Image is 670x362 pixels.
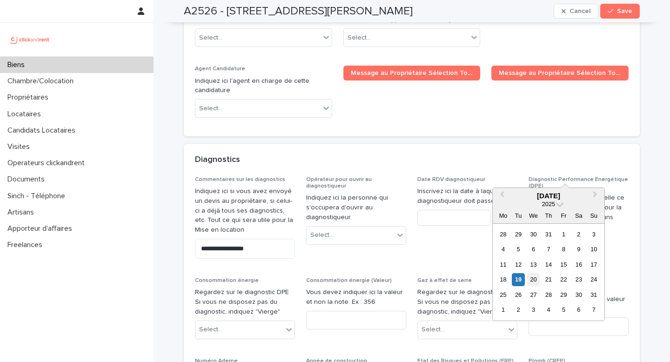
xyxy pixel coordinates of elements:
div: Choose Friday, 5 September 2025 [557,303,570,316]
div: Choose Friday, 8 August 2025 [557,243,570,255]
div: Choose Tuesday, 5 August 2025 [512,243,524,255]
div: Tu [512,209,524,222]
div: Choose Wednesday, 6 August 2025 [527,243,540,255]
div: Choose Thursday, 28 August 2025 [542,288,555,301]
p: Vous devez indiquer ici la valeur et non la note. Ex : 356 [306,288,406,307]
button: Previous Month [494,189,509,204]
span: 2025 [542,201,555,208]
span: Save [617,8,632,14]
div: Select... [199,33,222,43]
p: Biens [4,60,32,69]
p: Operateurs clickandrent [4,159,92,168]
div: Choose Thursday, 31 July 2025 [542,228,555,241]
div: Select... [310,230,334,240]
button: Cancel [554,4,598,19]
div: Choose Tuesday, 19 August 2025 [512,273,524,286]
h2: Diagnostics [195,155,240,165]
p: Documents [4,175,52,184]
div: Choose Sunday, 7 September 2025 [588,303,600,316]
div: [DATE] [493,192,604,200]
div: Choose Wednesday, 3 September 2025 [527,303,540,316]
a: Message au Propriétaire Sélection Top 1 [343,66,481,80]
span: Cancel [569,8,590,14]
div: Select... [422,325,445,335]
span: Agent Candidature [195,66,245,72]
div: Choose Saturday, 9 August 2025 [572,243,585,255]
p: Indiquez ici si vous avez envoyé un devis au propriétaire, si celui-ci a déjà tous ses diagnostic... [195,187,295,235]
p: Freelances [4,241,50,249]
div: Choose Sunday, 24 August 2025 [588,273,600,286]
p: Apporteur d'affaires [4,224,80,233]
button: Next Month [589,189,603,204]
div: Choose Monday, 4 August 2025 [497,243,509,255]
div: Choose Saturday, 16 August 2025 [572,258,585,271]
div: Choose Tuesday, 12 August 2025 [512,258,524,271]
p: Sinch - Téléphone [4,192,73,201]
div: Choose Saturday, 2 August 2025 [572,228,585,241]
p: Artisans [4,208,41,217]
span: Consommation énergie (Valeur) [306,278,392,283]
div: Choose Sunday, 10 August 2025 [588,243,600,255]
p: Chambre/Colocation [4,77,81,86]
div: Choose Thursday, 14 August 2025 [542,258,555,271]
div: Choose Friday, 15 August 2025 [557,258,570,271]
div: Choose Monday, 25 August 2025 [497,288,509,301]
span: Diagnostic Performance Energétique (DPE) [529,177,628,189]
div: Choose Saturday, 6 September 2025 [572,303,585,316]
div: Choose Monday, 1 September 2025 [497,303,509,316]
p: Regardez sur le diagnostic DPE Si vous ne disposez pas du diagnostic, indiquez "Vierge" [417,288,517,316]
div: Select... [199,325,222,335]
div: Choose Sunday, 31 August 2025 [588,288,600,301]
div: Choose Saturday, 23 August 2025 [572,273,585,286]
div: Choose Friday, 22 August 2025 [557,273,570,286]
div: Choose Saturday, 30 August 2025 [572,288,585,301]
span: Date RDV diagnostiqueur [417,177,485,182]
div: Choose Wednesday, 30 July 2025 [527,228,540,241]
p: Locataires [4,110,48,119]
div: Choose Sunday, 3 August 2025 [588,228,600,241]
h2: A2526 - [STREET_ADDRESS][PERSON_NAME] [184,5,413,18]
div: Choose Thursday, 4 September 2025 [542,303,555,316]
div: Choose Monday, 28 July 2025 [497,228,509,241]
div: Choose Tuesday, 26 August 2025 [512,288,524,301]
div: Choose Monday, 18 August 2025 [497,273,509,286]
div: Choose Wednesday, 20 August 2025 [527,273,540,286]
div: Choose Tuesday, 29 July 2025 [512,228,524,241]
div: Mo [497,209,509,222]
a: Message au Propriétaire Sélection Top 2 [491,66,629,80]
div: Su [588,209,600,222]
div: Choose Monday, 11 August 2025 [497,258,509,271]
p: Inscrivez ici la date à laquelle le diagnostiqueur doit passer [417,187,517,206]
div: Choose Thursday, 7 August 2025 [542,243,555,255]
span: Commentaires sur les diagnostics [195,177,285,182]
span: Gaz à effet de serre [417,278,472,283]
p: Propriétaires [4,93,56,102]
div: month 2025-08 [496,227,601,317]
p: Visites [4,142,37,151]
div: Choose Thursday, 21 August 2025 [542,273,555,286]
div: We [527,209,540,222]
p: Indiquez ici la personne qui s'occupera d'ouvrir au diagnostiqueur. [306,193,406,222]
div: Th [542,209,555,222]
div: Choose Sunday, 17 August 2025 [588,258,600,271]
p: Candidats Locataires [4,126,83,135]
span: Opérateur pour ouvrir au diagnostiqueur [306,177,372,189]
img: UCB0brd3T0yccxBKYDjQ [7,30,53,49]
span: Message au Propriétaire Sélection Top 1 [351,70,473,76]
div: Sa [572,209,585,222]
div: Choose Tuesday, 2 September 2025 [512,303,524,316]
button: Save [600,4,640,19]
div: Fr [557,209,570,222]
div: Choose Friday, 29 August 2025 [557,288,570,301]
p: Regardez sur le diagnostic DPE Si vous ne disposez pas du diagnostic, indiquez "Vierge" [195,288,295,316]
span: Consommation énergie [195,278,259,283]
div: Choose Wednesday, 27 August 2025 [527,288,540,301]
div: Select... [348,33,371,43]
div: Select... [199,104,222,114]
span: Message au Propriétaire Sélection Top 2 [499,70,621,76]
div: Choose Friday, 1 August 2025 [557,228,570,241]
p: Indiquez ici l'agent en charge de cette candidature [195,76,332,96]
div: Choose Wednesday, 13 August 2025 [527,258,540,271]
